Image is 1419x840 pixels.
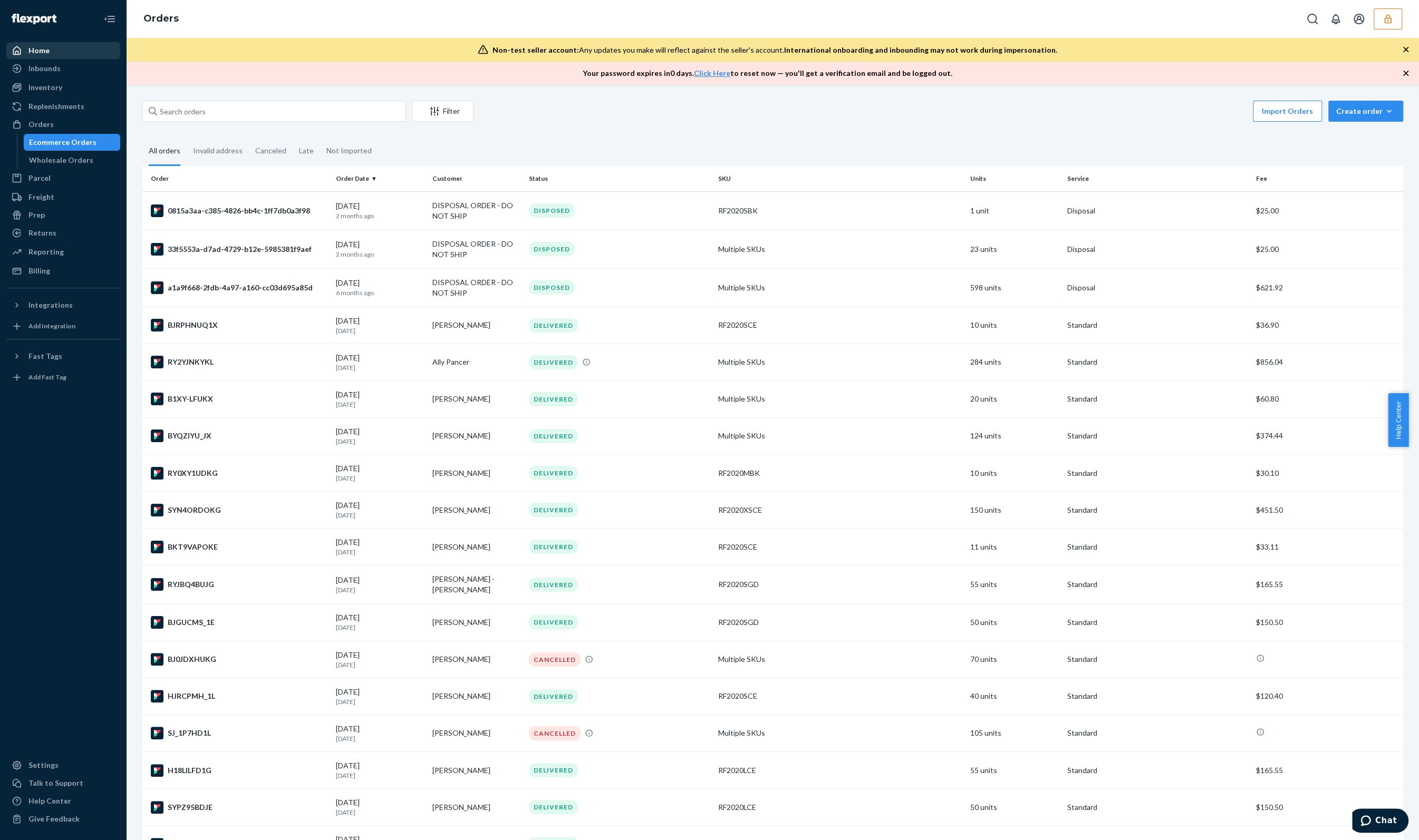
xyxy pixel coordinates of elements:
[412,101,474,122] button: Filter
[336,500,424,520] div: [DATE]
[336,239,424,259] div: [DATE]
[336,389,424,409] div: [DATE]
[6,810,120,827] button: Give Feedback
[29,155,93,165] div: Wholesale Orders
[1253,101,1322,122] button: Import Orders
[135,4,187,34] ol: breadcrumbs
[1252,380,1403,417] td: $60.80
[428,417,525,454] td: [PERSON_NAME]
[336,771,424,780] p: [DATE]
[966,344,1063,380] td: 284 units
[966,307,1063,344] td: 10 units
[336,426,424,446] div: [DATE]
[718,542,962,552] div: RF2020SCE
[966,268,1063,307] td: 598 units
[432,174,520,183] div: Customer
[336,316,424,335] div: [DATE]
[529,392,578,406] div: DELIVERED
[143,13,179,24] a: Orders
[336,250,424,259] p: 2 months ago
[28,82,62,93] div: Inventory
[966,604,1063,641] td: 50 units
[193,137,243,164] div: Invalid address
[1252,492,1403,529] td: $451.50
[326,137,372,164] div: Not Imported
[336,537,424,556] div: [DATE]
[714,380,966,417] td: Multiple SKUs
[151,764,327,777] div: H18LILFD1G
[529,203,575,218] div: DISPOSED
[966,789,1063,826] td: 50 units
[966,492,1063,529] td: 150 units
[428,789,525,826] td: [PERSON_NAME]
[966,417,1063,454] td: 124 units
[1252,752,1403,789] td: $165.55
[428,191,525,230] td: DISPOSAL ORDER - DO NOT SHIP
[336,463,424,483] div: [DATE]
[336,511,424,520] p: [DATE]
[1063,191,1252,230] td: Disposal
[428,344,525,380] td: Ally Pancer
[718,579,962,590] div: RF2020SGD
[718,691,962,701] div: RF2020SCE
[428,678,525,715] td: [PERSON_NAME]
[1325,8,1346,30] button: Open notifications
[336,437,424,446] p: [DATE]
[966,529,1063,565] td: 11 units
[1063,230,1252,268] td: Disposal
[529,540,578,554] div: DELIVERED
[428,641,525,678] td: [PERSON_NAME]
[966,565,1063,604] td: 55 units
[718,206,962,216] div: RF2020SBK
[336,734,424,743] p: [DATE]
[714,641,966,678] td: Multiple SKUs
[1252,307,1403,344] td: $36.90
[966,380,1063,417] td: 20 units
[718,802,962,813] div: RF2020LCE
[529,763,578,777] div: DELIVERED
[28,119,54,130] div: Orders
[714,417,966,454] td: Multiple SKUs
[6,262,120,279] a: Billing
[1252,604,1403,641] td: $150.50
[28,321,75,330] div: Add Integration
[1067,765,1248,776] p: Standard
[336,326,424,335] p: [DATE]
[151,653,327,666] div: BJ0JDXHUKG
[151,690,327,702] div: HJRCPMH_1L
[336,288,424,297] p: 6 months ago
[493,45,1057,55] div: Any updates you make will reflect against the seller's account.
[6,775,120,792] button: Talk to Support
[6,757,120,774] a: Settings
[428,230,525,268] td: DISPOSAL ORDER - DO NOT SHIP
[151,393,327,405] div: B1XY-LFUKX
[336,585,424,594] p: [DATE]
[336,612,424,632] div: [DATE]
[529,578,578,592] div: DELIVERED
[1067,728,1248,738] p: Standard
[142,101,406,122] input: Search orders
[28,63,61,74] div: Inbounds
[336,211,424,220] p: 2 months ago
[718,468,962,478] div: RF2020MBK
[6,98,120,115] a: Replenishments
[28,210,45,220] div: Prep
[151,204,327,217] div: 0815a3aa-c385-4826-bb4c-1ff7db0a3f98
[336,363,424,372] p: [DATE]
[29,137,96,148] div: Ecommerce Orders
[28,173,51,183] div: Parcel
[966,230,1063,268] td: 23 units
[336,797,424,817] div: [DATE]
[1388,393,1408,447] span: Help Center
[6,793,120,809] a: Help Center
[28,192,54,202] div: Freight
[28,778,83,788] div: Talk to Support
[1348,8,1369,30] button: Open account menu
[24,152,121,169] a: Wholesale Orders
[529,800,578,814] div: DELIVERED
[529,689,578,704] div: DELIVERED
[6,297,120,314] button: Integrations
[1067,320,1248,330] p: Standard
[336,660,424,669] p: [DATE]
[336,353,424,372] div: [DATE]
